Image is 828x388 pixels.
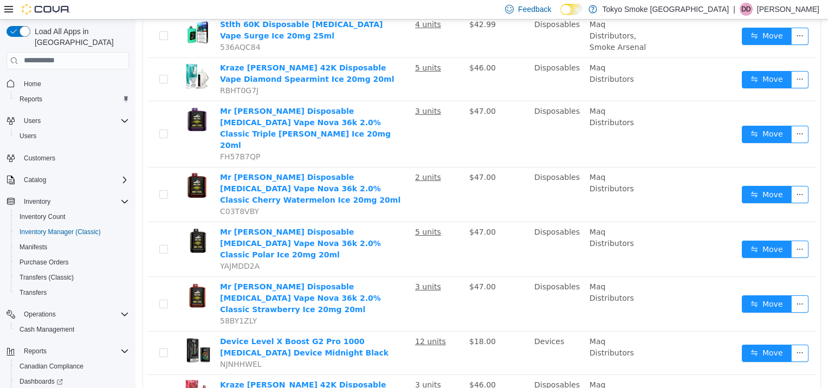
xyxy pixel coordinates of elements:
a: Transfers [15,286,51,299]
button: icon: ellipsis [656,325,673,342]
span: Cash Management [20,325,74,334]
a: Users [15,130,41,143]
button: icon: ellipsis [656,276,673,293]
span: Inventory Count [15,210,129,223]
a: Mr [PERSON_NAME] Disposable [MEDICAL_DATA] Vape Nova 36k 2.0% Classic Polar Ice 20mg 20ml [85,208,245,240]
p: [PERSON_NAME] [757,3,819,16]
span: Maq Distributors [454,318,499,338]
img: Kraze Luna 42K Disposable Vape Scarlet Cherry G Ice 20mg 20ml hero shot [49,360,76,387]
button: Inventory [20,195,55,208]
a: Kraze [PERSON_NAME] 42K Disposable Vape Diamond Spearmint Ice 20mg 20ml [85,44,258,64]
button: Users [11,128,133,144]
a: Stlth 60K Disposable [MEDICAL_DATA] Vape Surge Ice 20mg 25ml [85,1,248,21]
img: Device Level X Boost G2 Pro 1000 Nicotine Device Midnight Black hero shot [49,316,76,344]
span: Reports [24,347,47,355]
span: DD [741,3,751,16]
button: Reports [20,345,51,358]
a: Dashboards [15,375,67,388]
span: NJNHHWEL [85,340,126,349]
a: Device Level X Boost G2 Pro 1000 [MEDICAL_DATA] Device Midnight Black [85,318,253,338]
button: Catalog [2,172,133,187]
span: $18.00 [334,318,360,326]
a: Manifests [15,241,51,254]
a: Inventory Count [15,210,70,223]
img: Mr Fog Disposable Nicotine Vape Nova 36k 2.0% Classic Cherry Watermelon Ice 20mg 20ml hero shot [49,152,76,179]
span: Users [15,130,129,143]
button: Cash Management [11,322,133,337]
button: Purchase Orders [11,255,133,270]
u: 5 units [280,208,306,217]
td: Devices [394,312,450,355]
td: Disposables [394,82,450,148]
button: icon: ellipsis [656,8,673,25]
u: 3 units [280,87,306,96]
button: icon: swapMove [606,276,656,293]
span: Dark Mode [560,15,561,16]
span: Home [20,77,129,90]
button: Inventory [2,194,133,209]
u: 4 units [280,1,306,9]
img: Mr Fog Disposable Nicotine Vape Nova 36k 2.0% Classic Triple Berry Ice 20mg 20ml hero shot [49,86,76,113]
button: Operations [20,308,60,321]
a: Mr [PERSON_NAME] Disposable [MEDICAL_DATA] Vape Nova 36k 2.0% Classic Strawberry Ice 20mg 20ml [85,263,245,294]
button: Manifests [11,240,133,255]
a: Purchase Orders [15,256,73,269]
span: Operations [20,308,129,321]
button: icon: ellipsis [656,221,673,238]
span: Users [20,132,36,140]
button: icon: ellipsis [656,106,673,124]
a: Customers [20,152,60,165]
button: icon: swapMove [606,51,656,69]
span: Reports [20,95,42,104]
img: Kraze Luna 42K Disposable Vape Diamond Spearmint Ice 20mg 20ml hero shot [49,43,76,70]
span: Maq Distributors [454,263,499,283]
span: 536AQC84 [85,23,125,32]
span: $47.00 [334,208,360,217]
a: Reports [15,93,47,106]
button: Operations [2,307,133,322]
p: | [733,3,735,16]
u: 3 units [280,361,306,370]
span: Reports [15,93,129,106]
div: Darian Demeria [740,3,753,16]
a: Inventory Manager (Classic) [15,225,105,238]
button: Inventory Count [11,209,133,224]
span: Maq Distributors [454,208,499,228]
u: 12 units [280,318,310,326]
button: Home [2,76,133,92]
img: Mr Fog Disposable Nicotine Vape Nova 36k 2.0% Classic Polar Ice 20mg 20ml hero shot [49,207,76,234]
button: Catalog [20,173,50,186]
span: Maq Distributors [454,87,499,107]
u: 2 units [280,153,306,162]
u: 5 units [280,44,306,53]
span: Canadian Compliance [15,360,129,373]
span: $47.00 [334,263,360,271]
span: Customers [24,154,55,163]
span: Users [24,117,41,125]
span: Maq Distributors [454,44,499,64]
button: Canadian Compliance [11,359,133,374]
button: icon: swapMove [606,8,656,25]
span: Inventory Manager (Classic) [15,225,129,238]
button: Reports [11,92,133,107]
span: Dashboards [15,375,129,388]
span: Operations [24,310,56,319]
span: Transfers (Classic) [20,273,74,282]
p: Tokyo Smoke [GEOGRAPHIC_DATA] [603,3,729,16]
span: $42.99 [334,1,360,9]
a: Canadian Compliance [15,360,88,373]
button: icon: ellipsis [656,166,673,184]
span: C03T8VBY [85,187,124,196]
td: Disposables [394,257,450,312]
td: Disposables [394,203,450,257]
span: RBHT0G7J [85,67,123,75]
span: Home [24,80,41,88]
a: Kraze [PERSON_NAME] 42K Disposable Vape Scarlet Cherry G Ice 20mg 20ml [85,361,250,381]
span: Transfers (Classic) [15,271,129,284]
button: Customers [2,150,133,166]
span: Purchase Orders [15,256,129,269]
span: Manifests [20,243,47,251]
a: Cash Management [15,323,79,336]
span: Load All Apps in [GEOGRAPHIC_DATA] [30,26,129,48]
td: Disposables [394,38,450,82]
